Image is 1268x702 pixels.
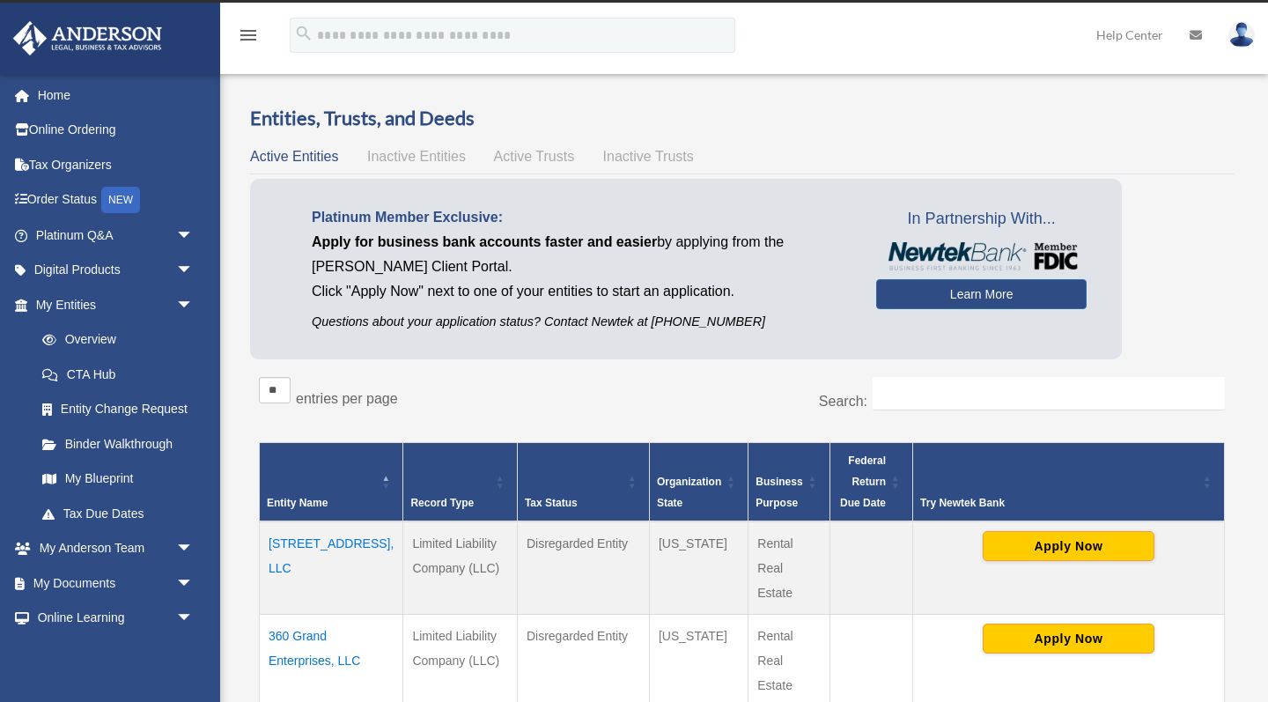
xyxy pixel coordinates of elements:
td: Rental Real Estate [748,521,829,615]
th: Entity Name: Activate to invert sorting [260,442,403,521]
span: Inactive Entities [367,149,466,164]
p: Questions about your application status? Contact Newtek at [PHONE_NUMBER] [312,311,850,333]
span: Active Entities [250,149,338,164]
i: search [294,24,313,43]
div: Try Newtek Bank [920,492,1198,514]
a: menu [238,31,259,46]
a: Home [12,78,220,113]
a: Binder Walkthrough [25,426,211,462]
span: Entity Name [267,497,328,509]
a: Online Ordering [12,113,220,148]
a: Entity Change Request [25,392,211,427]
td: Limited Liability Company (LLC) [403,521,518,615]
a: Platinum Q&Aarrow_drop_down [12,218,220,253]
p: Platinum Member Exclusive: [312,205,850,230]
a: My Entitiesarrow_drop_down [12,287,211,322]
span: Active Trusts [494,149,575,164]
span: arrow_drop_down [176,565,211,602]
a: Digital Productsarrow_drop_down [12,253,220,288]
span: arrow_drop_down [176,601,211,637]
a: Tax Due Dates [25,496,211,531]
p: Click "Apply Now" next to one of your entities to start an application. [312,279,850,304]
button: Apply Now [983,531,1154,561]
span: Inactive Trusts [603,149,694,164]
span: arrow_drop_down [176,287,211,323]
span: Federal Return Due Date [840,454,886,509]
a: Overview [25,322,203,358]
a: Learn More [876,279,1087,309]
span: arrow_drop_down [176,635,211,671]
th: Try Newtek Bank : Activate to sort [913,442,1225,521]
th: Federal Return Due Date: Activate to sort [829,442,912,521]
span: arrow_drop_down [176,218,211,254]
img: User Pic [1228,22,1255,48]
span: In Partnership With... [876,205,1087,233]
span: arrow_drop_down [176,531,211,567]
h3: Entities, Trusts, and Deeds [250,105,1234,132]
a: My Blueprint [25,462,211,497]
img: Anderson Advisors Platinum Portal [8,21,167,55]
span: Record Type [410,497,474,509]
a: CTA Hub [25,357,211,392]
td: Disregarded Entity [517,521,649,615]
div: NEW [101,187,140,213]
th: Record Type: Activate to sort [403,442,518,521]
span: Apply for business bank accounts faster and easier [312,234,657,249]
button: Apply Now [983,624,1154,654]
a: Billingarrow_drop_down [12,635,220,670]
a: My Anderson Teamarrow_drop_down [12,531,220,566]
span: Business Purpose [756,476,802,509]
span: Tax Status [525,497,578,509]
span: arrow_drop_down [176,253,211,289]
label: Search: [819,394,867,409]
a: My Documentsarrow_drop_down [12,565,220,601]
div: close [1252,3,1264,13]
th: Organization State: Activate to sort [649,442,748,521]
th: Tax Status: Activate to sort [517,442,649,521]
img: NewtekBankLogoSM.png [885,242,1078,270]
th: Business Purpose: Activate to sort [748,442,829,521]
td: [US_STATE] [649,521,748,615]
a: Order StatusNEW [12,182,220,218]
a: Tax Organizers [12,147,220,182]
i: menu [238,25,259,46]
span: Organization State [657,476,721,509]
label: entries per page [296,391,398,406]
p: by applying from the [PERSON_NAME] Client Portal. [312,230,850,279]
td: [STREET_ADDRESS], LLC [260,521,403,615]
a: Online Learningarrow_drop_down [12,601,220,636]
